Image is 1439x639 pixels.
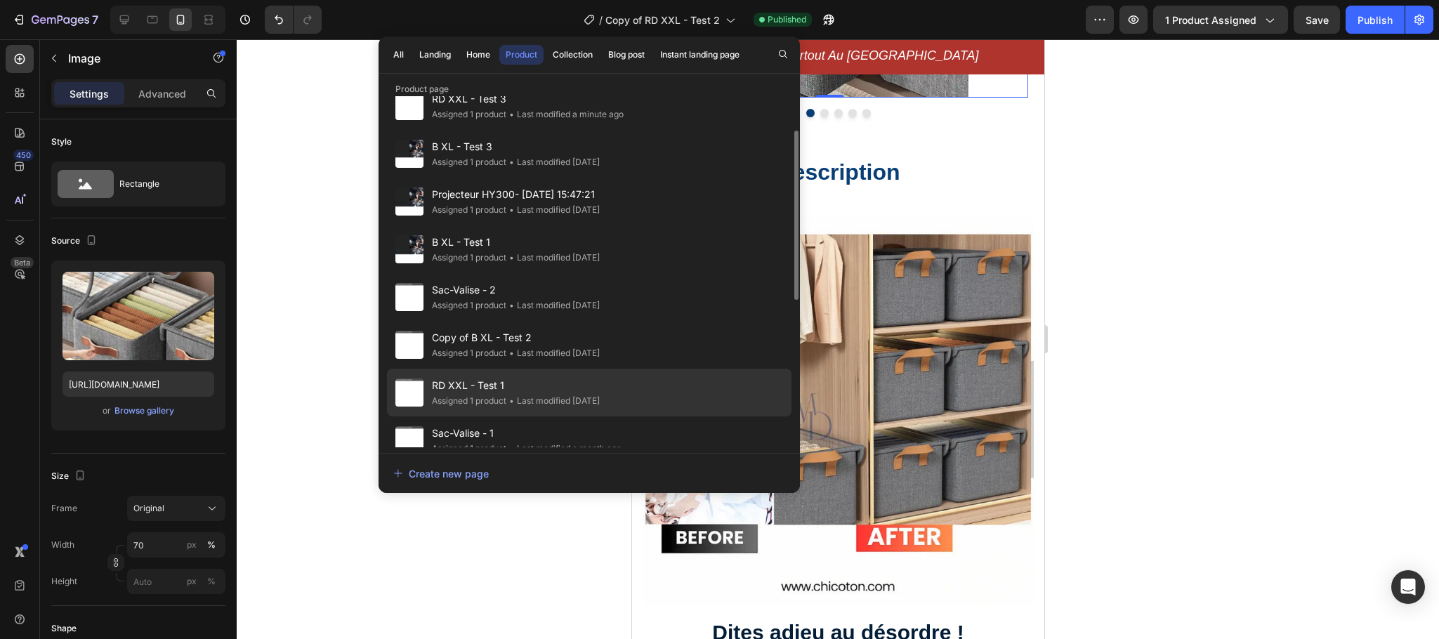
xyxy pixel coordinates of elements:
button: Dot [216,70,225,78]
input: px% [127,569,225,594]
button: Instant landing page [654,45,746,65]
span: 1 product assigned [1165,13,1256,27]
button: 7 [6,6,105,34]
div: Assigned 1 product [432,155,506,169]
div: Assigned 1 product [432,203,506,217]
button: Dot [174,70,183,78]
div: Last modified [DATE] [506,203,600,217]
div: 450 [13,150,34,161]
button: Original [127,496,225,521]
div: Size [51,467,88,486]
div: % [207,575,216,588]
span: Projecteur HY300- [DATE] 15:47:21 [432,186,600,203]
label: Width [51,539,74,551]
button: All [387,45,410,65]
span: Sac-Valise - 2 [432,282,600,298]
span: Save [1306,14,1329,26]
div: Last modified a minute ago [506,107,624,121]
div: Undo/Redo [265,6,322,34]
button: Blog post [602,45,651,65]
div: Last modified [DATE] [506,298,600,312]
div: All [393,48,404,61]
span: B XL - Test 3 [432,138,600,155]
span: / [599,13,603,27]
button: Dot [202,70,211,78]
div: Last modified a month ago [506,442,622,456]
span: • [509,395,514,406]
p: Product page [379,82,800,96]
div: Browse gallery [114,404,174,417]
input: https://example.com/image.jpg [63,371,214,397]
iframe: Design area [632,39,1044,639]
input: px% [127,532,225,558]
div: px [187,575,197,588]
span: or [103,402,111,419]
div: Home [466,48,490,61]
span: RD XXL - Test 3 [432,91,624,107]
button: Home [460,45,497,65]
div: Beta [11,257,34,268]
span: Copy of B XL - Test 2 [432,329,600,346]
button: 1 product assigned [1153,6,1288,34]
div: Assigned 1 product [432,442,506,456]
span: Sac-Valise - 1 [432,425,622,442]
div: px [187,539,197,551]
button: % [183,573,200,590]
button: px [203,573,220,590]
label: Frame [51,502,77,515]
img: preview-image [63,272,214,360]
span: • [509,109,514,119]
span: • [509,348,514,358]
div: Source [51,232,100,251]
span: Original [133,502,164,515]
p: Image [68,50,188,67]
span: B XL - Test 1 [432,234,600,251]
div: Open Intercom Messenger [1391,570,1425,604]
div: Collection [553,48,593,61]
button: Dot [188,70,197,78]
button: Create new page [393,459,786,487]
div: Assigned 1 product [432,298,506,312]
img: gempages_570197799820330208-5135ca6c-8632-47d8-a0ab-f33888f3a881.webp [11,176,402,567]
button: Publish [1346,6,1405,34]
span: • [509,157,514,167]
div: Assigned 1 product [432,251,506,265]
div: Assigned 1 product [432,394,506,408]
span: Published [768,13,806,26]
div: Shape [51,622,77,635]
div: Last modified [DATE] [506,394,600,408]
span: • [509,252,514,263]
h2: 🔄 Retour Facile sous 7 Jours [397,7,772,28]
div: Assigned 1 product [432,346,506,360]
div: Product [506,48,537,61]
label: Height [51,575,77,588]
div: Last modified [DATE] [506,155,600,169]
div: % [207,539,216,551]
button: Product [499,45,544,65]
div: Last modified [DATE] [506,251,600,265]
button: Dot [230,70,239,78]
button: Browse gallery [114,404,175,418]
span: • [509,443,514,454]
span: • [509,204,514,215]
button: Save [1294,6,1340,34]
button: px [203,536,220,553]
div: Rectangle [119,168,205,200]
button: Collection [546,45,599,65]
p: 7 [92,11,98,28]
p: Advanced [138,86,186,101]
span: • [509,300,514,310]
span: RD XXL - Test 1 [432,377,600,394]
div: Instant landing page [660,48,740,61]
div: Assigned 1 product [432,107,506,121]
div: Landing [419,48,451,61]
button: Landing [413,45,457,65]
div: Create new page [393,466,489,481]
p: Settings [70,86,109,101]
div: Publish [1358,13,1393,27]
span: Copy of RD XXL - Test 2 [605,13,720,27]
div: Style [51,136,72,148]
button: % [183,536,200,553]
div: Last modified [DATE] [506,346,600,360]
